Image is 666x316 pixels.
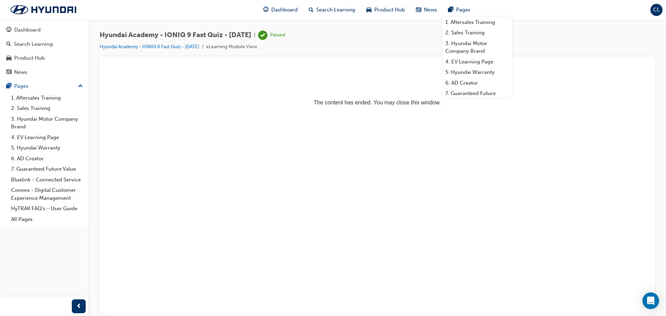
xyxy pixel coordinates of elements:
[8,103,86,114] a: 2. Sales Training
[443,57,512,67] a: 4. EV Learning Page
[6,69,11,76] span: news-icon
[653,6,660,14] span: CL
[3,80,86,93] button: Pages
[3,52,86,65] a: Product Hub
[443,3,476,17] a: pages-iconPages
[443,38,512,57] a: 3. Hyundai Motor Company Brand
[14,54,45,62] div: Product Hub
[206,43,257,51] li: eLearning Module View
[366,6,372,14] span: car-icon
[270,32,285,39] div: Passed
[8,203,86,214] a: HyTRAK FAQ's - User Guide
[3,6,541,37] p: The content has ended. You may close this window.
[3,24,86,36] a: Dashboard
[14,26,41,34] div: Dashboard
[309,6,314,14] span: search-icon
[6,27,11,33] span: guage-icon
[6,55,11,61] span: car-icon
[424,6,437,14] span: News
[78,82,83,91] span: up-icon
[8,174,86,185] a: Bluelink - Connected Service
[416,6,421,14] span: news-icon
[258,31,267,40] span: learningRecordVerb_PASS-icon
[374,6,405,14] span: Product Hub
[361,3,410,17] a: car-iconProduct Hub
[8,164,86,174] a: 7. Guaranteed Future Value
[8,93,86,103] a: 1. Aftersales Training
[8,214,86,225] a: All Pages
[14,82,28,90] div: Pages
[8,153,86,164] a: 6. AD Creator
[6,83,11,89] span: pages-icon
[100,31,251,39] span: Hyundai Academy - IONIQ 9 Fast Quiz - [DATE]
[3,66,86,79] a: News
[6,41,11,48] span: search-icon
[456,6,470,14] span: Pages
[100,44,199,50] a: Hyundai Academy - IONIQ 9 Fast Quiz - [DATE]
[271,6,298,14] span: Dashboard
[14,40,53,48] div: Search Learning
[443,67,512,78] a: 5. Hyundai Warranty
[448,6,453,14] span: pages-icon
[642,292,659,309] div: Open Intercom Messenger
[443,88,512,106] a: 7. Guaranteed Future Value
[316,6,355,14] span: Search Learning
[410,3,443,17] a: news-iconNews
[650,4,663,16] button: CL
[8,185,86,203] a: Connex - Digital Customer Experience Management
[443,17,512,28] a: 1. Aftersales Training
[263,6,268,14] span: guage-icon
[14,68,27,76] div: News
[443,27,512,38] a: 2. Sales Training
[3,38,86,51] a: Search Learning
[3,2,83,17] img: Trak
[443,78,512,88] a: 6. AD Creator
[303,3,361,17] a: search-iconSearch Learning
[3,22,86,80] button: DashboardSearch LearningProduct HubNews
[258,3,303,17] a: guage-iconDashboard
[8,132,86,143] a: 4. EV Learning Page
[8,143,86,153] a: 5. Hyundai Warranty
[254,31,255,39] span: |
[76,302,82,311] span: prev-icon
[8,114,86,132] a: 3. Hyundai Motor Company Brand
